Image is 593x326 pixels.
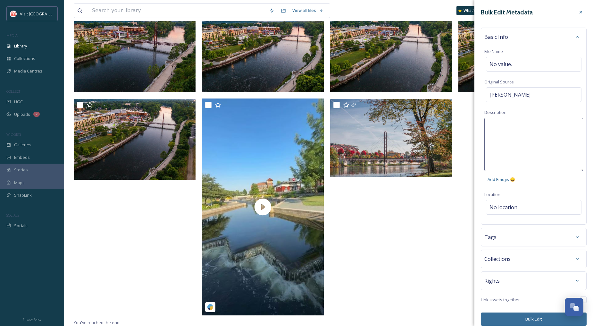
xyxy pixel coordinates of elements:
[14,43,27,49] span: Library
[289,4,327,17] a: View all files
[23,317,41,322] span: Privacy Policy
[14,111,30,117] span: Uploads
[484,192,500,197] span: Location
[6,132,21,137] span: WIDGETS
[14,99,23,105] span: UGC
[202,11,324,92] img: Mishawaka Riverwalk Aerial 15.jpg
[484,48,503,54] span: File Name
[489,203,517,211] span: No location
[481,313,587,326] button: Bulk Edit
[14,192,32,198] span: SnapLink
[481,8,533,17] h3: Bulk Edit Metadata
[89,4,266,18] input: Search your library
[33,112,40,117] div: 2
[14,154,30,160] span: Embeds
[74,99,196,180] img: Mishawaka Riverwalk Aerial 12.jpg
[202,99,324,315] img: thumbnail
[484,33,508,41] span: Basic Info
[565,298,583,316] button: Open Chat
[23,315,41,323] a: Privacy Policy
[20,11,70,17] span: Visit [GEOGRAPHIC_DATA]
[14,223,28,229] span: Socials
[484,109,506,115] span: Description
[458,11,580,92] img: Mishawaka Riverwalk Aerial 13.jpg
[6,33,18,38] span: MEDIA
[6,89,20,94] span: COLLECT
[484,277,500,285] span: Rights
[14,68,42,74] span: Media Centres
[330,99,452,177] img: riverwalk_566.jpg
[484,233,497,241] span: Tags
[481,297,520,303] span: Link assets together
[74,11,196,92] img: Mishawaka Riverwalk Aerial 16.jpg
[330,11,452,92] img: Mishawaka Riverwalk Aerial 14.jpg
[456,6,489,15] a: What's New
[207,304,213,310] img: snapsea-logo.png
[484,255,511,263] span: Collections
[14,180,25,186] span: Maps
[74,320,120,325] span: You've reached the end
[10,11,17,17] img: vsbm-stackedMISH_CMYKlogo2017.jpg
[489,60,512,68] span: No value.
[14,142,31,148] span: Galleries
[6,213,19,218] span: SOCIALS
[489,91,530,99] span: [PERSON_NAME]
[488,176,515,183] span: Add Emojis 😄
[484,79,514,85] span: Original Source
[14,167,28,173] span: Stories
[14,56,35,62] span: Collections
